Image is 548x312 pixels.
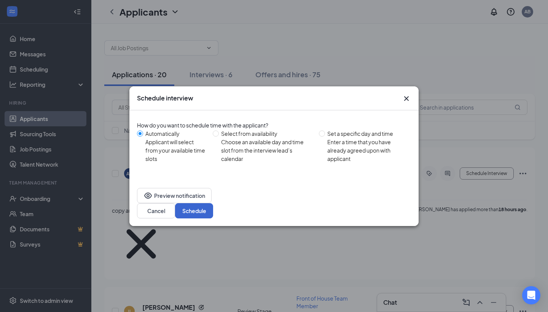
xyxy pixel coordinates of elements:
svg: Eye [143,191,153,200]
div: Enter a time that you have already agreed upon with applicant [327,138,405,163]
div: Choose an available day and time slot from the interview lead’s calendar [221,138,313,163]
h3: Schedule interview [137,94,193,102]
div: Applicant will select from your available time slots [145,138,207,163]
button: EyePreview notification [137,188,212,203]
div: Open Intercom Messenger [522,286,540,304]
button: Cancel [137,203,175,218]
svg: Cross [402,94,411,103]
div: Automatically [145,129,207,138]
div: Set a specific day and time [327,129,405,138]
div: Select from availability [221,129,313,138]
button: Schedule [175,203,213,218]
button: Close [402,94,411,103]
div: How do you want to schedule time with the applicant? [137,121,411,129]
